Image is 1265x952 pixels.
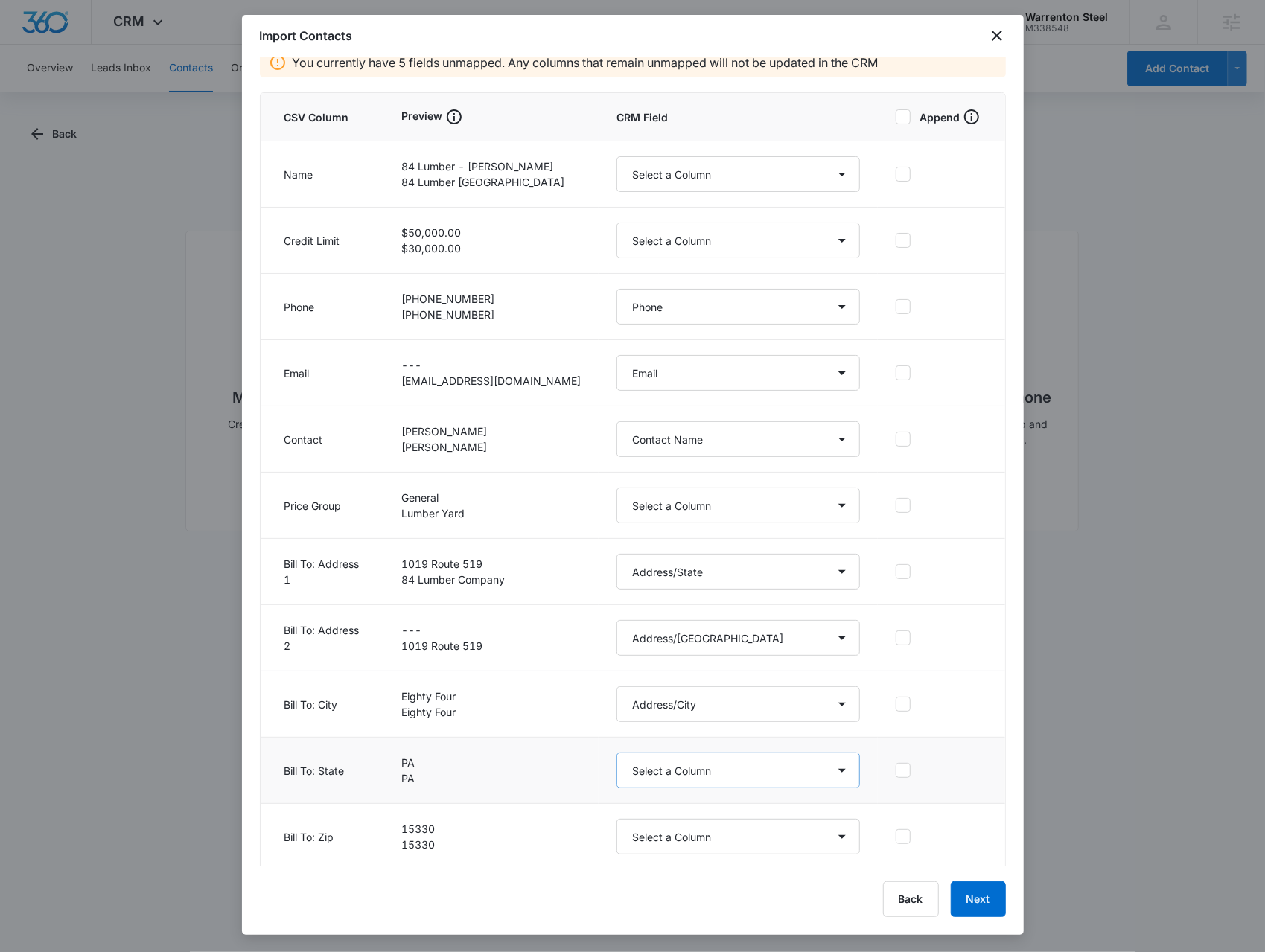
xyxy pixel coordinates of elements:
[401,174,581,190] p: 84 Lumber [GEOGRAPHIC_DATA]
[988,27,1006,45] button: close
[401,821,581,837] p: 15330
[401,556,581,572] p: 1019 Route 519
[261,539,384,605] td: Bill To: Address 1
[293,54,879,71] p: You currently have 5 fields unmapped. Any columns that remain unmapped will not be updated in the...
[401,439,581,455] p: [PERSON_NAME]
[896,108,981,126] label: Append
[401,638,581,654] p: 1019 Route 519
[261,274,384,340] td: Phone
[401,108,581,126] div: Preview
[401,572,581,587] p: 84 Lumber Company
[401,622,581,638] p: ---
[261,473,384,539] td: Price Group
[401,307,581,322] p: [PHONE_NUMBER]
[261,340,384,406] td: Email
[401,357,581,373] p: ---
[401,424,581,439] p: [PERSON_NAME]
[260,27,353,45] h1: Import Contacts
[616,109,860,125] span: CRM Field
[261,208,384,274] td: Credit Limit
[261,738,384,804] td: Bill To: State
[284,109,366,125] span: CSV Column
[883,881,939,917] button: Back
[401,240,581,256] p: $30,000.00
[401,770,581,786] p: PA
[401,505,581,521] p: Lumber Yard
[261,406,384,473] td: Contact
[401,490,581,505] p: General
[401,159,581,174] p: 84 Lumber - [PERSON_NAME]
[401,225,581,240] p: $50,000.00
[261,141,384,208] td: Name
[401,291,581,307] p: [PHONE_NUMBER]
[261,671,384,738] td: Bill To: City
[401,704,581,720] p: Eighty Four
[401,755,581,770] p: PA
[401,373,581,389] p: [EMAIL_ADDRESS][DOMAIN_NAME]
[261,605,384,671] td: Bill To: Address 2
[261,804,384,870] td: Bill To: Zip
[401,837,581,852] p: 15330
[401,689,581,704] p: Eighty Four
[951,881,1006,917] button: Next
